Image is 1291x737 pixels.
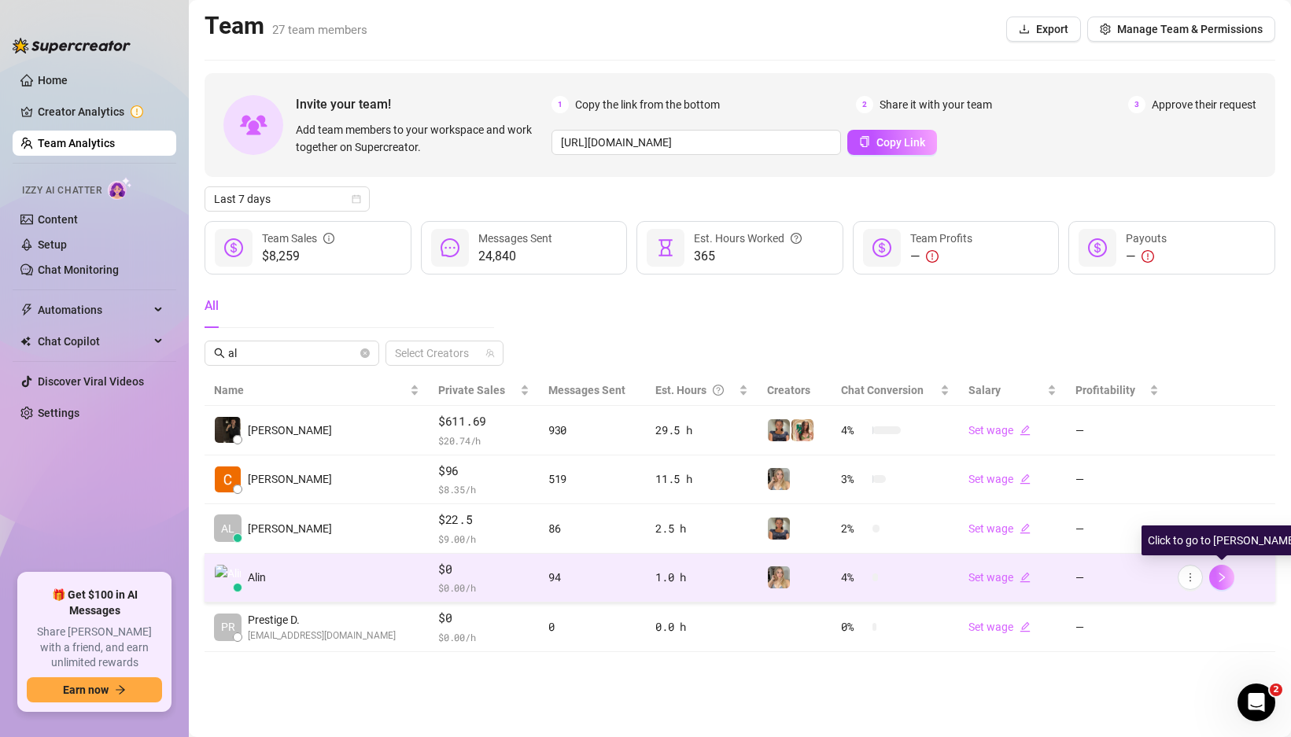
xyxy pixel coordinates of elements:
[215,565,241,591] img: Alin
[205,375,429,406] th: Name
[968,522,1031,535] a: Set wageedit
[214,187,360,211] span: Last 7 days
[27,588,162,618] span: 🎁 Get $100 in AI Messages
[22,183,101,198] span: Izzy AI Chatter
[968,571,1031,584] a: Set wageedit
[1006,17,1081,42] button: Export
[791,419,813,441] img: fiona
[272,23,367,37] span: 27 team members
[262,247,334,266] span: $8,259
[13,38,131,53] img: logo-BBDzfeDw.svg
[38,74,68,87] a: Home
[768,419,790,441] img: madison
[296,94,551,114] span: Invite your team!
[1036,23,1068,35] span: Export
[1019,24,1030,35] span: download
[360,348,370,358] button: close-circle
[1020,474,1031,485] span: edit
[655,520,748,537] div: 2.5 h
[1185,572,1196,583] span: more
[438,462,529,481] span: $96
[438,609,529,628] span: $0
[63,684,109,696] span: Earn now
[438,384,505,396] span: Private Sales
[1075,384,1135,396] span: Profitability
[968,621,1031,633] a: Set wageedit
[968,473,1031,485] a: Set wageedit
[1087,17,1275,42] button: Manage Team & Permissions
[248,470,332,488] span: [PERSON_NAME]
[1066,455,1168,505] td: —
[38,375,144,388] a: Discover Viral Videos
[694,230,802,247] div: Est. Hours Worked
[880,96,992,113] span: Share it with your team
[1066,602,1168,652] td: —
[215,417,241,443] img: Aleksander Ovča…
[1142,250,1154,263] span: exclamation-circle
[847,130,937,155] button: Copy Link
[248,569,266,586] span: Alin
[656,238,675,257] span: hourglass
[205,11,367,41] h2: Team
[1088,238,1107,257] span: dollar-circle
[248,628,396,643] span: [EMAIL_ADDRESS][DOMAIN_NAME]
[713,381,724,399] span: question-circle
[1216,572,1227,583] span: right
[968,384,1001,396] span: Salary
[296,121,545,156] span: Add team members to your workspace and work together on Supercreator.
[248,611,396,628] span: Prestige D.
[38,297,149,322] span: Automations
[38,263,119,276] a: Chat Monitoring
[262,230,334,247] div: Team Sales
[115,684,126,695] span: arrow-right
[438,629,529,645] span: $ 0.00 /h
[248,520,332,537] span: [PERSON_NAME]
[841,520,866,537] span: 2 %
[38,99,164,124] a: Creator Analytics exclamation-circle
[694,247,802,266] span: 365
[1117,23,1263,35] span: Manage Team & Permissions
[655,381,736,399] div: Est. Hours
[38,329,149,354] span: Chat Copilot
[856,96,873,113] span: 2
[841,618,866,636] span: 0 %
[548,618,636,636] div: 0
[1238,684,1275,721] iframe: Intercom live chat
[205,297,219,315] div: All
[841,384,924,396] span: Chat Conversion
[926,250,939,263] span: exclamation-circle
[221,618,235,636] span: PR
[38,407,79,419] a: Settings
[108,177,132,200] img: AI Chatter
[841,470,866,488] span: 3 %
[841,569,866,586] span: 4 %
[1066,504,1168,554] td: —
[768,566,790,588] img: Enya
[1020,621,1031,632] span: edit
[438,412,529,431] span: $611.69
[551,96,569,113] span: 1
[1152,96,1256,113] span: Approve their request
[27,625,162,671] span: Share [PERSON_NAME] with a friend, and earn unlimited rewards
[20,304,33,316] span: thunderbolt
[1126,232,1167,245] span: Payouts
[876,136,925,149] span: Copy Link
[1020,523,1031,534] span: edit
[791,230,802,247] span: question-circle
[1128,96,1145,113] span: 3
[968,424,1031,437] a: Set wageedit
[548,569,636,586] div: 94
[1270,684,1282,696] span: 2
[548,470,636,488] div: 519
[910,232,972,245] span: Team Profits
[478,247,552,266] span: 24,840
[1126,247,1167,266] div: —
[438,510,529,529] span: $22.5
[215,466,241,492] img: Callum Walker
[655,470,748,488] div: 11.5 h
[910,247,972,266] div: —
[655,618,748,636] div: 0.0 h
[20,336,31,347] img: Chat Copilot
[438,560,529,579] span: $0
